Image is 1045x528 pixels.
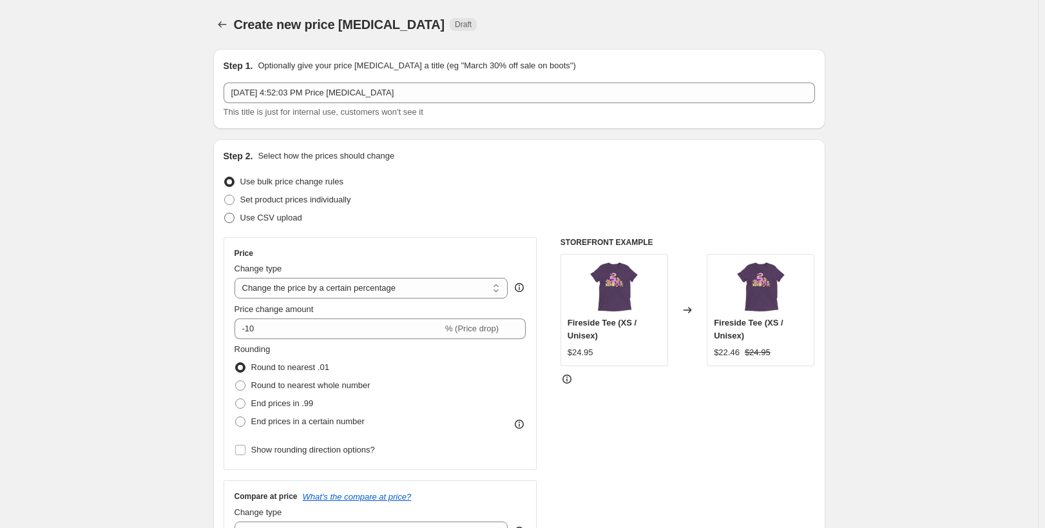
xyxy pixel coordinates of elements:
span: Price change amount [235,304,314,314]
div: help [513,281,526,294]
span: Rounding [235,344,271,354]
button: What's the compare at price? [303,492,412,502]
div: $24.95 [568,346,593,359]
span: Draft [455,19,472,30]
h3: Compare at price [235,491,298,502]
span: % (Price drop) [445,324,499,333]
span: Create new price [MEDICAL_DATA] [234,17,445,32]
span: Fireside Tee (XS / Unisex) [714,318,783,340]
img: mockup-9d8507cf_80x.png [735,261,787,313]
span: This title is just for internal use, customers won't see it [224,107,423,117]
h3: Price [235,248,253,259]
span: Use bulk price change rules [240,177,343,186]
p: Select how the prices should change [258,150,394,162]
h2: Step 2. [224,150,253,162]
button: Price change jobs [213,15,231,34]
span: End prices in .99 [251,398,314,408]
input: 30% off holiday sale [224,83,815,103]
span: Round to nearest .01 [251,362,329,372]
input: -15 [235,318,443,339]
span: Show rounding direction options? [251,445,375,455]
span: Fireside Tee (XS / Unisex) [568,318,637,340]
span: Set product prices individually [240,195,351,204]
p: Optionally give your price [MEDICAL_DATA] a title (eg "March 30% off sale on boots") [258,59,575,72]
h2: Step 1. [224,59,253,72]
span: Round to nearest whole number [251,380,370,390]
h6: STOREFRONT EXAMPLE [561,237,815,248]
span: Change type [235,264,282,273]
span: End prices in a certain number [251,416,365,426]
span: Change type [235,507,282,517]
span: Use CSV upload [240,213,302,222]
div: $22.46 [714,346,740,359]
img: mockup-9d8507cf_80x.png [588,261,640,313]
strike: $24.95 [745,346,771,359]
